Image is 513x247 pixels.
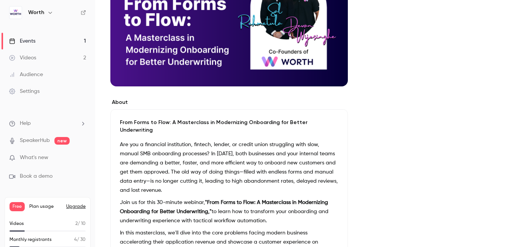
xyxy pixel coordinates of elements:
div: Events [9,37,35,45]
span: 2 [75,222,78,226]
p: / 30 [74,236,86,243]
span: new [54,137,70,145]
strong: "From Forms to Flow: A Masterclass in Modernizing Onboarding for Better Underwriting," [120,200,328,214]
span: 4 [74,237,77,242]
li: help-dropdown-opener [9,120,86,127]
span: What's new [20,154,48,162]
button: Upgrade [66,204,86,210]
div: Settings [9,88,40,95]
img: Worth [10,6,22,19]
p: / 10 [75,220,86,227]
span: Book a demo [20,172,53,180]
span: Plan usage [29,204,62,210]
a: SpeakerHub [20,137,50,145]
h6: Worth [28,9,44,16]
label: About [110,99,348,106]
div: Audience [9,71,43,78]
p: From Forms to Flow: A Masterclass in Modernizing Onboarding for Better Underwriting [120,119,338,134]
p: Join us for this 30-minute webinar, to learn how to transform your onboarding and underwriting ex... [120,198,338,225]
p: Monthly registrants [10,236,52,243]
div: Videos [9,54,36,62]
span: Help [20,120,31,127]
span: Free [10,202,25,211]
p: Are you a financial institution, fintech, lender, or credit union struggling with slow, manual SM... [120,140,338,195]
p: Videos [10,220,24,227]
